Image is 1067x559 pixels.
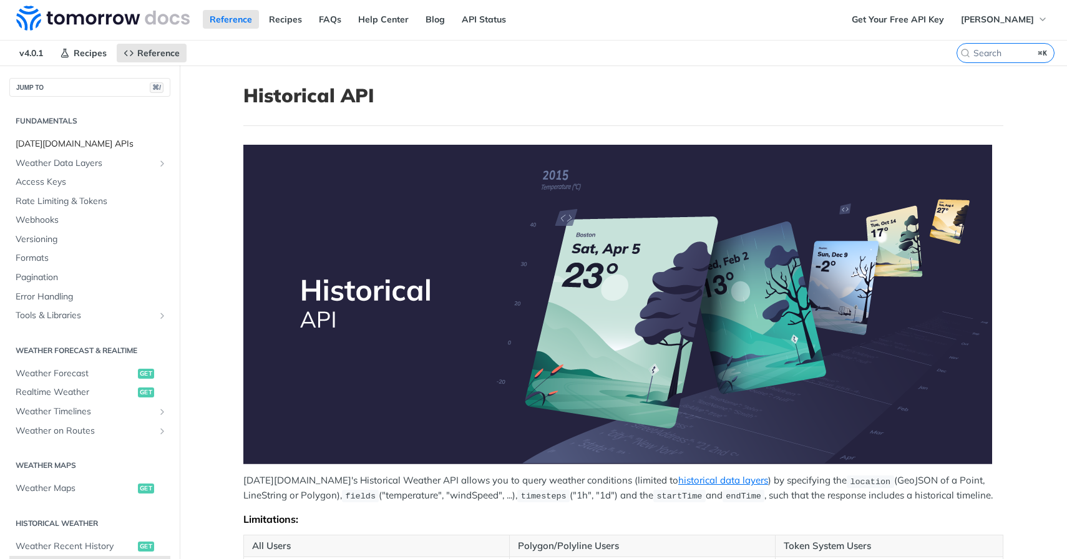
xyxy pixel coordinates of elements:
a: [DATE][DOMAIN_NAME] APIs [9,135,170,153]
button: [PERSON_NAME] [954,10,1055,29]
a: Pagination [9,268,170,287]
span: get [138,484,154,493]
img: Tomorrow.io Weather API Docs [16,6,190,31]
th: Token System Users [775,535,1003,557]
a: Weather Data LayersShow subpages for Weather Data Layers [9,154,170,173]
a: Webhooks [9,211,170,230]
button: Show subpages for Weather Data Layers [157,158,167,168]
a: Recipes [53,44,114,62]
a: Tools & LibrariesShow subpages for Tools & Libraries [9,306,170,325]
div: Limitations: [243,513,1003,525]
a: Weather on RoutesShow subpages for Weather on Routes [9,422,170,440]
th: Polygon/Polyline Users [509,535,775,557]
img: Historical-API.png [243,145,992,464]
button: JUMP TO⌘/ [9,78,170,97]
a: historical data layers [678,474,768,486]
span: get [138,369,154,379]
a: Blog [419,10,452,29]
a: Get Your Free API Key [845,10,951,29]
span: [DATE][DOMAIN_NAME] APIs [16,138,167,150]
h2: Historical Weather [9,518,170,529]
a: Realtime Weatherget [9,383,170,402]
span: Expand image [243,145,1003,464]
span: fields [345,492,376,501]
span: Weather Maps [16,482,135,495]
span: ⌘/ [150,82,163,93]
span: Weather Forecast [16,367,135,380]
a: Weather Recent Historyget [9,537,170,556]
span: Webhooks [16,214,167,226]
span: startTime [656,492,702,501]
span: endTime [726,492,761,501]
span: Rate Limiting & Tokens [16,195,167,208]
span: Access Keys [16,176,167,188]
a: API Status [455,10,513,29]
span: Reference [137,47,180,59]
a: Error Handling [9,288,170,306]
span: Weather Timelines [16,406,154,418]
span: Weather Recent History [16,540,135,553]
a: Access Keys [9,173,170,192]
span: [PERSON_NAME] [961,14,1034,25]
h1: Historical API [243,84,1003,107]
span: Pagination [16,271,167,284]
span: Versioning [16,233,167,246]
span: Weather Data Layers [16,157,154,170]
h2: Weather Forecast & realtime [9,345,170,356]
a: Reference [203,10,259,29]
span: get [138,542,154,552]
a: Help Center [351,10,416,29]
a: Recipes [262,10,309,29]
span: Error Handling [16,291,167,303]
h2: Weather Maps [9,460,170,471]
a: Rate Limiting & Tokens [9,192,170,211]
a: Weather Forecastget [9,364,170,383]
svg: Search [960,48,970,58]
span: Formats [16,252,167,265]
kbd: ⌘K [1035,47,1051,59]
button: Show subpages for Weather Timelines [157,407,167,417]
button: Show subpages for Tools & Libraries [157,311,167,321]
span: get [138,387,154,397]
button: Show subpages for Weather on Routes [157,426,167,436]
span: Realtime Weather [16,386,135,399]
span: location [850,477,890,486]
span: Tools & Libraries [16,309,154,322]
a: FAQs [312,10,348,29]
a: Weather TimelinesShow subpages for Weather Timelines [9,402,170,421]
p: [DATE][DOMAIN_NAME]'s Historical Weather API allows you to query weather conditions (limited to )... [243,474,1003,503]
h2: Fundamentals [9,115,170,127]
th: All Users [244,535,510,557]
span: timesteps [521,492,567,501]
span: Weather on Routes [16,425,154,437]
a: Reference [117,44,187,62]
span: Recipes [74,47,107,59]
a: Formats [9,249,170,268]
a: Weather Mapsget [9,479,170,498]
a: Versioning [9,230,170,249]
span: v4.0.1 [12,44,50,62]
